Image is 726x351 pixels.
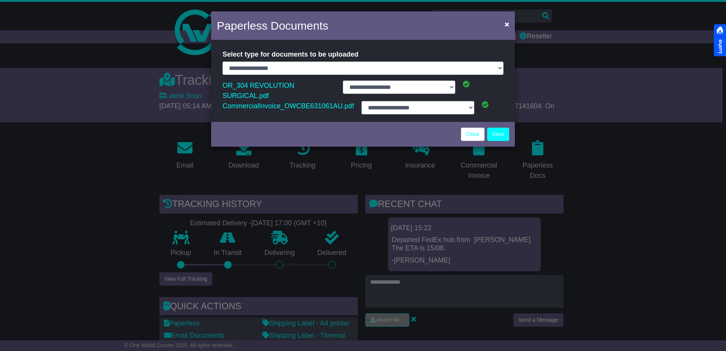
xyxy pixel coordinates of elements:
[487,128,509,141] button: Save
[217,17,328,34] h4: Paperless Documents
[223,47,358,62] label: Select type for documents to be uploaded
[461,128,485,141] a: Close
[501,16,513,32] button: Close
[223,100,354,112] a: CommercialInvoice_OWCBE631061AU.pdf
[505,20,509,28] span: ×
[223,80,294,101] a: OR_304 REVOLUTION SURGICAL.pdf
